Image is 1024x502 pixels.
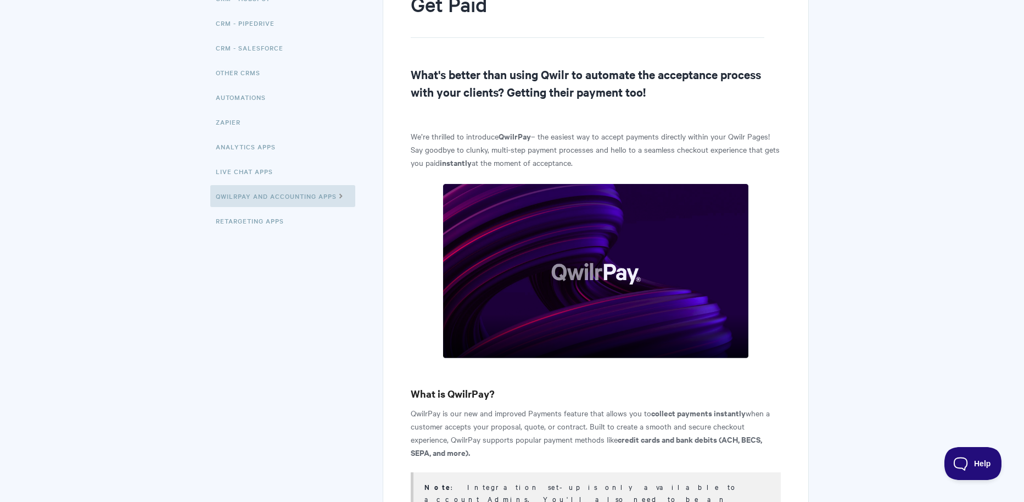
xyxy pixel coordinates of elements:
[210,185,355,207] a: QwilrPay and Accounting Apps
[216,12,283,34] a: CRM - Pipedrive
[411,386,780,401] h3: What is QwilrPay?
[216,86,274,108] a: Automations
[411,130,780,169] p: We’re thrilled to introduce – the easiest way to accept payments directly within your Qwilr Pages...
[411,406,780,459] p: QwilrPay is our new and improved Payments feature that allows you to when a customer accepts your...
[443,183,749,359] img: file-eKtnbNNAQu.png
[499,130,531,142] strong: QwilrPay
[424,482,451,492] b: Note
[216,111,249,133] a: Zapier
[216,210,292,232] a: Retargeting Apps
[411,65,780,101] h2: What's better than using Qwilr to automate the acceptance process with your clients? Getting thei...
[216,136,284,158] a: Analytics Apps
[440,157,472,168] strong: instantly
[651,407,746,419] strong: collect payments instantly
[216,37,292,59] a: CRM - Salesforce
[216,62,268,83] a: Other CRMs
[216,160,281,182] a: Live Chat Apps
[944,447,1002,480] iframe: Toggle Customer Support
